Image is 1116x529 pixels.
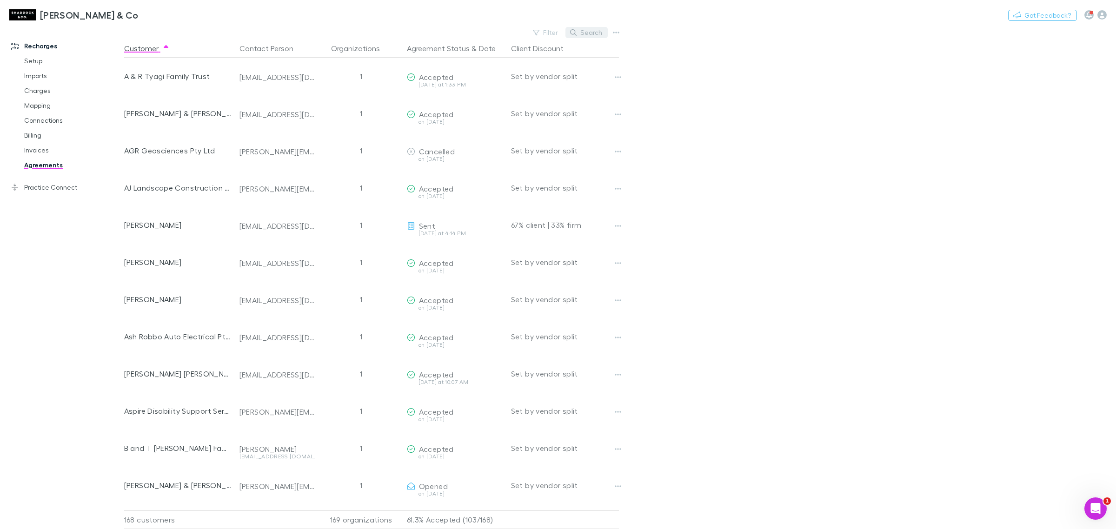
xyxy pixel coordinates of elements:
div: [PERSON_NAME][EMAIL_ADDRESS][DOMAIN_NAME] [239,147,316,156]
a: Imports [15,68,131,83]
div: [PERSON_NAME] [124,206,232,244]
div: [PERSON_NAME] [PERSON_NAME] [124,355,232,392]
div: 169 organizations [319,510,403,529]
a: Practice Connect [2,180,131,195]
div: [DATE] at 10:07 AM [407,379,504,385]
div: Set by vendor split [511,281,619,318]
div: on [DATE] [407,119,504,125]
div: [PERSON_NAME] [239,444,316,454]
div: Set by vendor split [511,58,619,95]
div: [DATE] at 4:14 PM [407,231,504,236]
div: [EMAIL_ADDRESS][DOMAIN_NAME] [239,454,316,459]
img: Shaddock & Co's Logo [9,9,36,20]
a: Invoices [15,143,131,158]
button: Date [479,39,496,58]
a: Recharges [2,39,131,53]
div: 168 customers [124,510,236,529]
div: 1 [319,58,403,95]
div: Set by vendor split [511,95,619,132]
div: Set by vendor split [511,318,619,355]
button: Organizations [331,39,391,58]
span: Opened [419,482,448,490]
div: 1 [319,281,403,318]
div: [EMAIL_ADDRESS][DOMAIN_NAME] [239,110,316,119]
div: AJ Landscape Construction Pty Ltd [124,169,232,206]
span: Accepted [419,73,454,81]
div: 1 [319,206,403,244]
div: [PERSON_NAME] & [PERSON_NAME] [124,95,232,132]
span: 1 [1103,497,1111,505]
iframe: Intercom live chat [1084,497,1107,520]
div: 1 [319,132,403,169]
button: Client Discount [511,39,575,58]
span: Accepted [419,333,454,342]
div: Aspire Disability Support Services Pty Ltd [124,392,232,430]
div: [EMAIL_ADDRESS][DOMAIN_NAME] [239,333,316,342]
span: Accepted [419,110,454,119]
a: Charges [15,83,131,98]
div: on [DATE] [407,417,504,422]
span: Accepted [419,184,454,193]
div: on [DATE] [407,268,504,273]
div: Set by vendor split [511,467,619,504]
div: on [DATE] [407,342,504,348]
div: [EMAIL_ADDRESS][DOMAIN_NAME] [239,73,316,82]
div: 1 [319,318,403,355]
div: [PERSON_NAME] [124,281,232,318]
div: [PERSON_NAME] & [PERSON_NAME] [124,467,232,504]
a: Billing [15,128,131,143]
h3: [PERSON_NAME] & Co [40,9,139,20]
a: Agreements [15,158,131,172]
button: Filter [528,27,564,38]
div: 1 [319,244,403,281]
div: [EMAIL_ADDRESS][DOMAIN_NAME] [239,221,316,231]
a: Connections [15,113,131,128]
a: Mapping [15,98,131,113]
span: Accepted [419,407,454,416]
div: [PERSON_NAME] [124,244,232,281]
a: [PERSON_NAME] & Co [4,4,144,26]
p: 61.3% Accepted (103/168) [407,511,504,529]
div: 1 [319,392,403,430]
button: Search [565,27,608,38]
div: on [DATE] [407,156,504,162]
div: 1 [319,355,403,392]
button: Contact Person [239,39,305,58]
div: Set by vendor split [511,392,619,430]
div: 1 [319,467,403,504]
div: Set by vendor split [511,169,619,206]
div: 1 [319,169,403,206]
span: Cancelled [419,147,455,156]
div: Set by vendor split [511,132,619,169]
div: Set by vendor split [511,430,619,467]
span: Accepted [419,370,454,379]
div: [PERSON_NAME][EMAIL_ADDRESS][DOMAIN_NAME] [239,407,316,417]
div: [PERSON_NAME][EMAIL_ADDRESS][DOMAIN_NAME][PERSON_NAME] [239,184,316,193]
div: A & R Tyagi Family Trust [124,58,232,95]
span: Accepted [419,444,454,453]
div: & [407,39,504,58]
span: Accepted [419,296,454,304]
div: on [DATE] [407,193,504,199]
div: on [DATE] [407,454,504,459]
div: [EMAIL_ADDRESS][DOMAIN_NAME] [239,370,316,379]
div: Set by vendor split [511,244,619,281]
button: Customer [124,39,170,58]
div: Set by vendor split [511,355,619,392]
div: 1 [319,95,403,132]
div: [EMAIL_ADDRESS][DOMAIN_NAME] [239,258,316,268]
div: [PERSON_NAME][EMAIL_ADDRESS][DOMAIN_NAME] [239,482,316,491]
div: 67% client | 33% firm [511,206,619,244]
div: on [DATE] [407,305,504,311]
div: AGR Geosciences Pty Ltd [124,132,232,169]
div: Ash Robbo Auto Electrical Pty Ltd [124,318,232,355]
div: [EMAIL_ADDRESS][DOMAIN_NAME] [239,296,316,305]
div: B and T [PERSON_NAME] Family Trust [124,430,232,467]
div: on [DATE] [407,491,504,496]
span: Sent [419,221,435,230]
button: Agreement Status [407,39,470,58]
div: 1 [319,430,403,467]
a: Setup [15,53,131,68]
button: Got Feedback? [1008,10,1077,21]
span: Accepted [419,258,454,267]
